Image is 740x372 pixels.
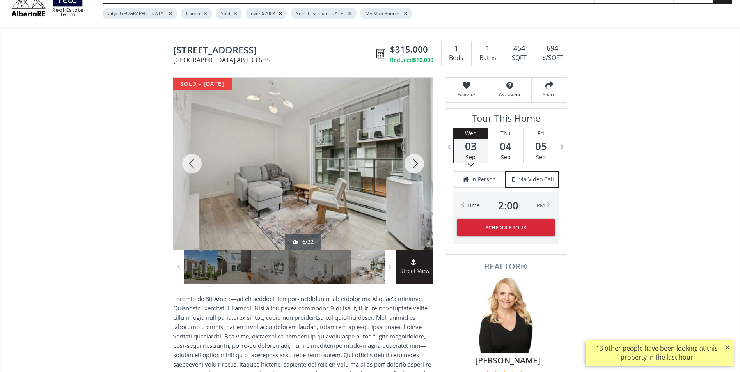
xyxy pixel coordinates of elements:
[173,57,373,63] span: [GEOGRAPHIC_DATA] , AB T3B 6H5
[476,52,500,64] div: Baths
[457,219,555,236] button: Schedule Tour
[589,344,724,362] div: 13 other people have been looking at this property in the last hour
[390,56,433,64] div: Reduced
[524,141,559,152] span: 05
[360,8,412,19] div: My Map Bounds
[445,43,467,53] div: 1
[488,128,523,139] div: Thu
[467,275,545,353] img: Photo of Tracy Gibbs
[467,200,545,211] div: Time PM
[173,78,232,90] div: sold - [DATE]
[291,8,357,19] div: Sold: Less than [DATE]
[246,8,287,19] div: over $200K
[466,153,476,161] span: Sep
[498,200,518,211] span: 2 : 00
[508,52,530,64] div: SQFT
[538,52,566,64] div: $/SQFT
[293,238,314,246] div: 6/22
[449,91,484,98] span: Favorite
[721,340,734,354] button: ×
[519,175,554,183] span: via Video Call
[454,141,488,152] span: 03
[536,153,546,161] span: Sep
[454,262,558,271] span: REALTOR®
[501,153,511,161] span: Sep
[390,43,428,55] span: $315,000
[413,56,433,64] span: $10,000
[513,43,525,53] span: 454
[524,128,559,139] div: Fri
[445,52,467,64] div: Beds
[454,128,488,139] div: Wed
[536,91,563,98] span: Share
[476,43,500,53] div: 1
[216,8,242,19] div: Sold
[471,175,496,183] span: in Person
[173,78,433,250] div: 3125 39 Street NW #207 Calgary, AB T3B 6H5 - Photo 6 of 22
[458,354,558,366] span: [PERSON_NAME]
[538,43,566,53] div: 694
[181,8,212,19] div: Condo
[488,141,523,152] span: 04
[453,113,559,128] h3: Tour This Home
[173,45,373,57] span: 3125 39 Street NW #207
[103,8,177,19] div: City: [GEOGRAPHIC_DATA]
[492,91,527,98] span: Ask agent
[396,267,433,276] span: Street View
